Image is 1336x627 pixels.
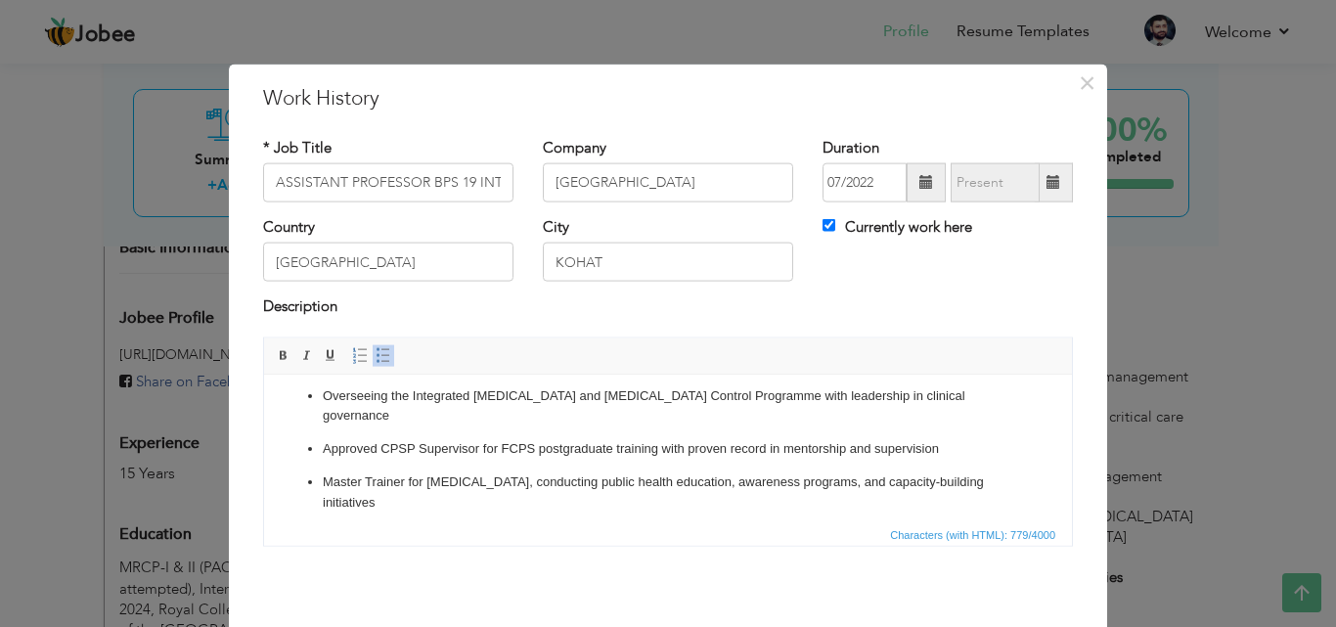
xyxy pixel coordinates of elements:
[264,375,1072,521] iframe: Rich Text Editor, workEditor
[951,163,1040,202] input: Present
[823,163,907,202] input: From
[263,137,332,157] label: * Job Title
[1079,65,1095,100] span: ×
[349,344,371,366] a: Insert/Remove Numbered List
[263,83,1073,112] h3: Work History
[1071,67,1102,98] button: Close
[296,344,318,366] a: Italic
[263,296,337,317] label: Description
[263,217,315,238] label: Country
[543,217,569,238] label: City
[373,344,394,366] a: Insert/Remove Bulleted List
[823,137,879,157] label: Duration
[320,344,341,366] a: Underline
[823,217,972,238] label: Currently work here
[886,525,1059,543] span: Characters (with HTML): 779/4000
[273,344,294,366] a: Bold
[543,137,606,157] label: Company
[823,219,835,232] input: Currently work here
[886,525,1061,543] div: Statistics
